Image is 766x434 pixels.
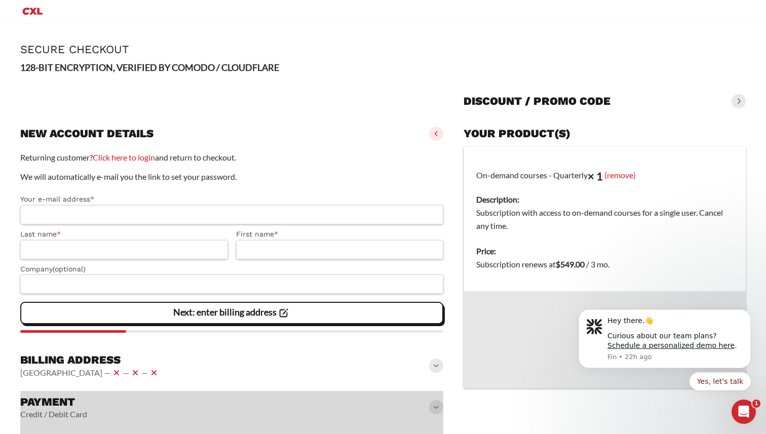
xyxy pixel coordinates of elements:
th: Total [464,344,679,388]
span: / 3 mo [586,259,608,269]
label: First name [236,228,444,240]
vaadin-horizontal-layout: [GEOGRAPHIC_DATA] — — — [20,367,160,379]
span: (optional) [53,265,86,273]
iframe: Intercom notifications message [563,276,766,407]
vaadin-button: Next: enter billing address [20,302,443,324]
h3: New account details [20,127,154,141]
a: Click here to login [93,152,155,162]
h3: Discount / promo code [464,94,610,108]
th: Tax [464,325,679,344]
th: Subtotal [464,291,679,325]
label: Last name [20,228,228,240]
iframe: Intercom live chat [732,400,756,424]
span: 1 [752,400,760,408]
strong: × 1 [588,169,603,183]
bdi: 549.00 [556,259,585,269]
span: Subscription renews at . [476,259,609,269]
dd: Subscription with access to on-demand courses for a single user. Cancel any time. [476,206,734,232]
p: Returning customer? and return to checkout. [20,151,443,164]
span: $ [556,259,560,269]
label: Your e-mail address [20,193,443,205]
dt: Price: [476,245,734,258]
h3: Billing address [20,353,160,367]
label: Company [20,263,443,275]
dt: Description: [476,193,734,206]
a: (remove) [604,170,636,179]
p: We will automatically e-mail you the link to set your password. [20,170,443,183]
strong: 128-BIT ENCRYPTION, VERIFIED BY COMODO / CLOUDFLARE [20,62,279,73]
h1: Secure Checkout [20,43,746,56]
td: On-demand courses - Quarterly [464,147,746,239]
